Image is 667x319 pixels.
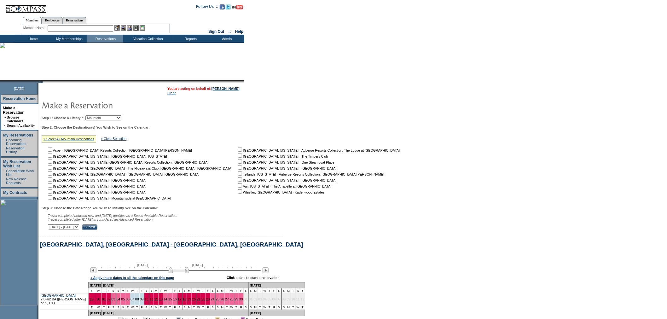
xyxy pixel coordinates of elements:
[282,288,287,293] td: S
[226,4,231,9] img: Follow us on Twitter
[291,288,296,293] td: T
[249,288,253,293] td: S
[239,288,244,293] td: F
[206,305,211,310] td: F
[96,297,100,301] a: 30
[40,80,43,83] img: promoShadowLeftCorner.gif
[192,263,203,267] span: [DATE]
[7,115,23,123] a: Browse Calendars
[239,305,244,310] td: F
[220,288,225,293] td: M
[239,297,243,301] a: 30
[258,305,263,310] td: T
[263,293,267,305] td: 04
[47,196,171,200] nobr: [GEOGRAPHIC_DATA], [US_STATE] - Mountainside at [GEOGRAPHIC_DATA]
[47,154,167,158] nobr: [GEOGRAPHIC_DATA], [US_STATE] - [GEOGRAPHIC_DATA], [US_STATE]
[192,288,196,293] td: T
[253,305,258,310] td: M
[249,310,305,316] td: [DATE]
[208,35,244,43] td: Admin
[126,297,130,301] a: 06
[133,25,139,31] img: Reservations
[167,91,176,95] a: Clear
[145,297,148,301] a: 10
[192,297,196,301] a: 20
[135,297,139,301] a: 08
[173,288,177,293] td: F
[225,305,229,310] td: T
[130,288,135,293] td: W
[102,310,249,316] td: [DATE]
[154,297,158,301] a: 12
[7,124,35,127] a: Search Availability
[201,288,206,293] td: T
[244,293,249,305] td: 31
[23,25,48,31] div: Member Name:
[253,288,258,293] td: M
[47,184,147,188] nobr: [GEOGRAPHIC_DATA], [US_STATE] - [GEOGRAPHIC_DATA]
[212,87,240,90] a: [PERSON_NAME]
[177,305,183,310] td: S
[125,305,130,310] td: T
[263,267,269,273] img: Next
[296,293,300,305] td: 11
[168,288,173,293] td: T
[237,190,325,194] nobr: Whistler, [GEOGRAPHIC_DATA] - Kadenwood Estates
[183,297,187,301] a: 18
[263,288,267,293] td: W
[178,297,182,301] a: 17
[187,297,191,301] a: 19
[111,305,116,310] td: S
[183,288,187,293] td: S
[286,293,291,305] td: 09
[82,224,97,230] input: Submit
[296,288,300,293] td: W
[121,297,125,301] a: 05
[47,190,147,194] nobr: [GEOGRAPHIC_DATA], [US_STATE] - [GEOGRAPHIC_DATA]
[173,297,177,301] a: 16
[211,305,216,310] td: S
[277,305,282,310] td: S
[225,297,229,301] a: 27
[43,137,94,141] a: » Select All Mountain Destinations
[220,297,224,301] a: 26
[230,297,234,301] a: 28
[6,146,25,154] a: Reservation History
[47,160,208,164] nobr: [GEOGRAPHIC_DATA], [US_STATE][GEOGRAPHIC_DATA] Resorts Collection: [GEOGRAPHIC_DATA]
[140,25,145,31] img: b_calculator.gif
[47,178,147,182] nobr: [GEOGRAPHIC_DATA], [US_STATE] - [GEOGRAPHIC_DATA]
[163,288,168,293] td: W
[229,288,234,293] td: W
[90,267,96,273] img: Previous
[6,138,26,146] a: Upcoming Reservations
[206,288,211,293] td: F
[95,305,102,310] td: W
[282,305,287,310] td: S
[234,288,239,293] td: T
[216,305,220,310] td: S
[163,305,168,310] td: W
[130,297,134,301] a: 07
[253,293,258,305] td: 02
[140,288,144,293] td: F
[201,297,205,301] a: 22
[258,288,263,293] td: T
[237,166,337,170] nobr: [GEOGRAPHIC_DATA], [US_STATE] - [GEOGRAPHIC_DATA]
[216,297,220,301] a: 25
[150,297,154,301] a: 11
[4,115,6,119] b: »
[167,87,240,90] span: You are acting on behalf of:
[6,169,34,177] a: Cancellation Wish List
[234,305,239,310] td: T
[89,288,95,293] td: T
[130,305,135,310] td: W
[101,137,126,141] a: » Clear Selection
[267,288,272,293] td: T
[237,148,400,152] nobr: [GEOGRAPHIC_DATA], [US_STATE] - Auberge Resorts Collection: The Lodge at [GEOGRAPHIC_DATA]
[149,305,154,310] td: S
[272,288,277,293] td: F
[187,305,192,310] td: M
[229,305,234,310] td: W
[300,288,305,293] td: T
[244,305,249,310] td: S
